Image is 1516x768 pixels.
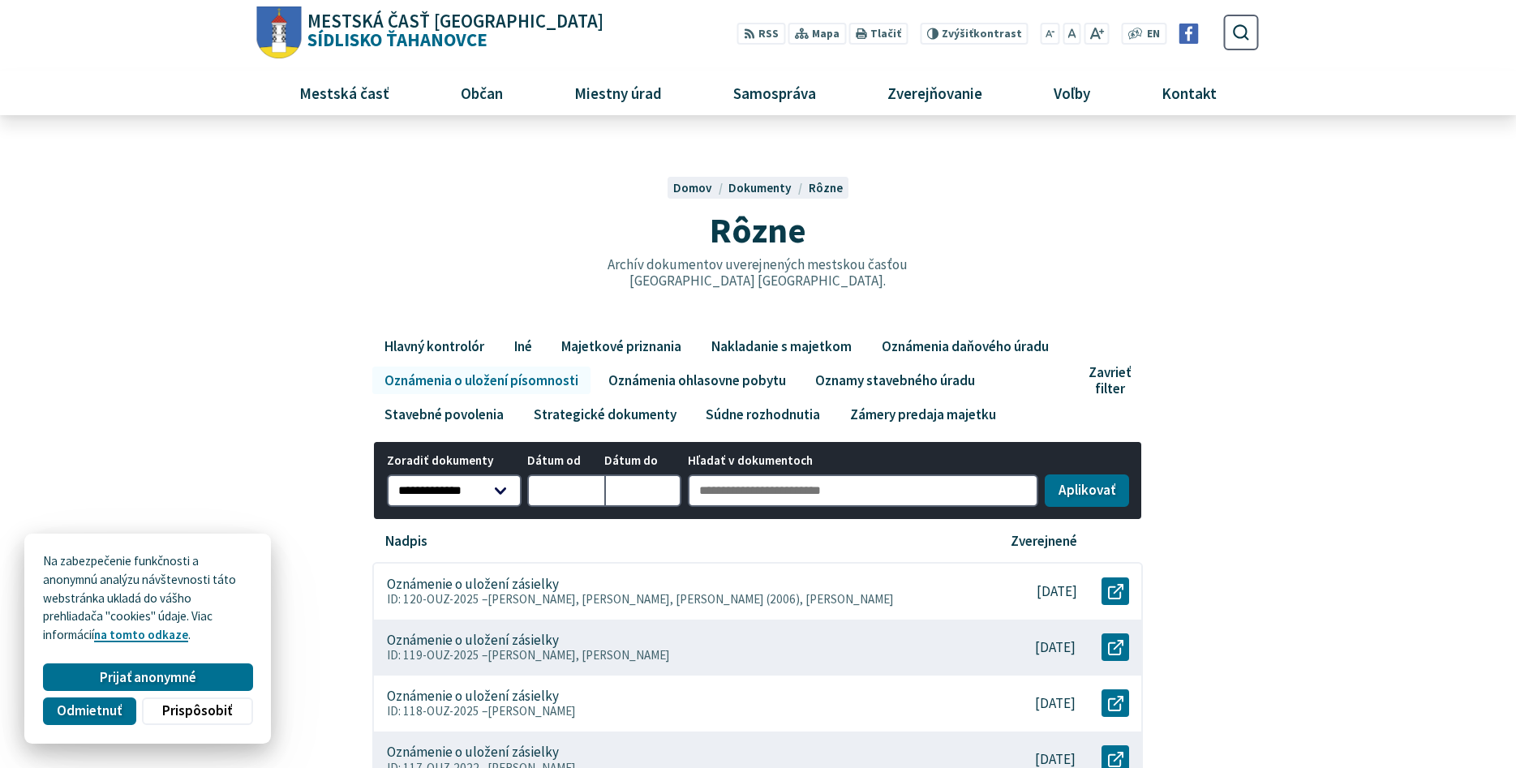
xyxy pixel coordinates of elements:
a: Občan [431,71,532,114]
span: Miestny úrad [568,71,668,114]
a: Dokumenty [728,180,808,195]
button: Zavrieť filter [1083,364,1143,397]
span: Domov [673,180,712,195]
span: EN [1147,26,1160,43]
span: Mestská časť [GEOGRAPHIC_DATA] [307,12,603,31]
p: ID: 119-OUZ-2025 – [387,648,960,663]
button: Zmenšiť veľkosť písma [1041,23,1060,45]
p: [DATE] [1035,695,1076,712]
span: Zvýšiť [942,27,973,41]
span: Prispôsobiť [162,702,232,719]
p: Zverejnené [1011,533,1077,550]
p: Archív dokumentov uverejnených mestskou časťou [GEOGRAPHIC_DATA] [GEOGRAPHIC_DATA]. [573,256,943,290]
p: ID: 118-OUZ-2025 – [387,704,960,719]
a: Mestská časť [269,71,419,114]
a: Súdne rozhodnutia [694,401,832,428]
button: Tlačiť [849,23,908,45]
p: Nadpis [385,533,427,550]
span: Rôzne [710,208,806,252]
span: Dokumenty [728,180,792,195]
p: Oznámenie o uložení zásielky [387,688,559,705]
span: Dátum od [527,454,604,468]
span: Zoradiť dokumenty [387,454,522,468]
a: Strategické dokumenty [522,401,688,428]
a: Nakladanie s majetkom [699,333,863,360]
span: [PERSON_NAME], [PERSON_NAME], [PERSON_NAME] (2006), [PERSON_NAME] [487,591,894,607]
a: Zverejňovanie [858,71,1012,114]
span: Mestská časť [293,71,395,114]
span: Mapa [812,26,840,43]
span: [PERSON_NAME], [PERSON_NAME] [487,647,670,663]
a: Samospráva [704,71,846,114]
button: Prispôsobiť [142,697,252,725]
a: Rôzne [809,180,843,195]
input: Dátum od [527,474,604,507]
a: EN [1143,26,1165,43]
span: [PERSON_NAME] [487,703,576,719]
p: [DATE] [1037,583,1077,600]
img: Prejsť na Facebook stránku [1179,24,1199,44]
span: RSS [758,26,779,43]
span: Zavrieť filter [1089,364,1131,397]
span: Tlačiť [870,28,901,41]
button: Zvýšiťkontrast [920,23,1028,45]
span: Dátum do [604,454,681,468]
a: Domov [673,180,728,195]
a: Miestny úrad [544,71,691,114]
button: Odmietnuť [43,697,135,725]
span: Hľadať v dokumentoch [688,454,1039,468]
a: Hlavný kontrolór [372,333,496,360]
p: Oznámenie o uložení zásielky [387,744,559,761]
button: Prijať anonymné [43,663,252,691]
p: ID: 120-OUZ-2025 – [387,592,962,607]
p: Na zabezpečenie funkčnosti a anonymnú analýzu návštevnosti táto webstránka ukladá do vášho prehli... [43,552,252,645]
a: na tomto odkaze [94,627,188,642]
a: Majetkové priznania [550,333,694,360]
button: Aplikovať [1045,474,1129,507]
a: Logo Sídlisko Ťahanovce, prejsť na domovskú stránku. [257,6,603,59]
span: kontrast [942,28,1022,41]
button: Zväčšiť veľkosť písma [1084,23,1109,45]
a: Voľby [1024,71,1120,114]
span: Zverejňovanie [881,71,988,114]
img: Prejsť na domovskú stránku [257,6,302,59]
p: [DATE] [1035,639,1076,656]
p: Oznámenie o uložení zásielky [387,632,559,649]
a: RSS [737,23,785,45]
a: Oznámenia ohlasovne pobytu [596,367,797,394]
span: Voľby [1048,71,1097,114]
span: Prijať anonymné [100,669,196,686]
a: Oznámenia daňového úradu [870,333,1060,360]
p: [DATE] [1035,751,1076,768]
button: Nastaviť pôvodnú veľkosť písma [1063,23,1080,45]
a: Oznámenia o uložení písomnosti [372,367,590,394]
select: Zoradiť dokumenty [387,474,522,507]
a: Kontakt [1132,71,1247,114]
span: Kontakt [1156,71,1223,114]
span: Samospráva [727,71,822,114]
input: Hľadať v dokumentoch [688,474,1039,507]
a: Zámery predaja majetku [838,401,1007,428]
a: Iné [502,333,543,360]
span: Sídlisko Ťahanovce [302,12,604,49]
a: Mapa [788,23,846,45]
a: Oznamy stavebného úradu [804,367,987,394]
p: Oznámenie o uložení zásielky [387,576,559,593]
input: Dátum do [604,474,681,507]
a: Stavebné povolenia [372,401,515,428]
span: Odmietnuť [57,702,122,719]
span: Občan [454,71,509,114]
